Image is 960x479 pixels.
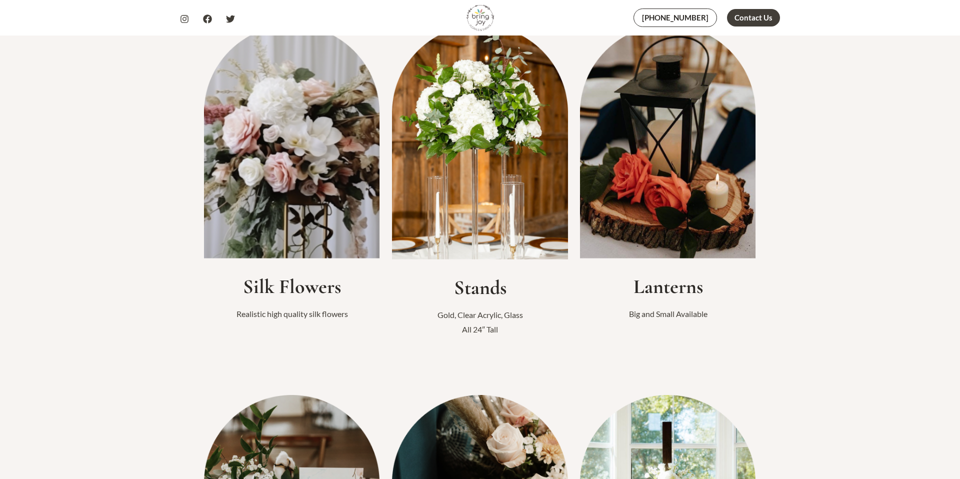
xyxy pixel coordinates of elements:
[180,14,189,23] a: Instagram
[633,8,717,27] a: [PHONE_NUMBER]
[203,14,212,23] a: Facebook
[580,306,756,321] p: Big and Small Available
[580,274,756,298] h2: Lanterns
[226,14,235,23] a: Twitter
[204,274,380,298] h2: Silk Flowers
[392,307,568,337] p: Gold, Clear Acrylic, Glass All 24″ Tall
[204,306,380,321] p: Realistic high quality silk flowers
[727,9,780,26] a: Contact Us
[392,275,568,299] h2: Stands
[466,4,494,31] img: Bring Joy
